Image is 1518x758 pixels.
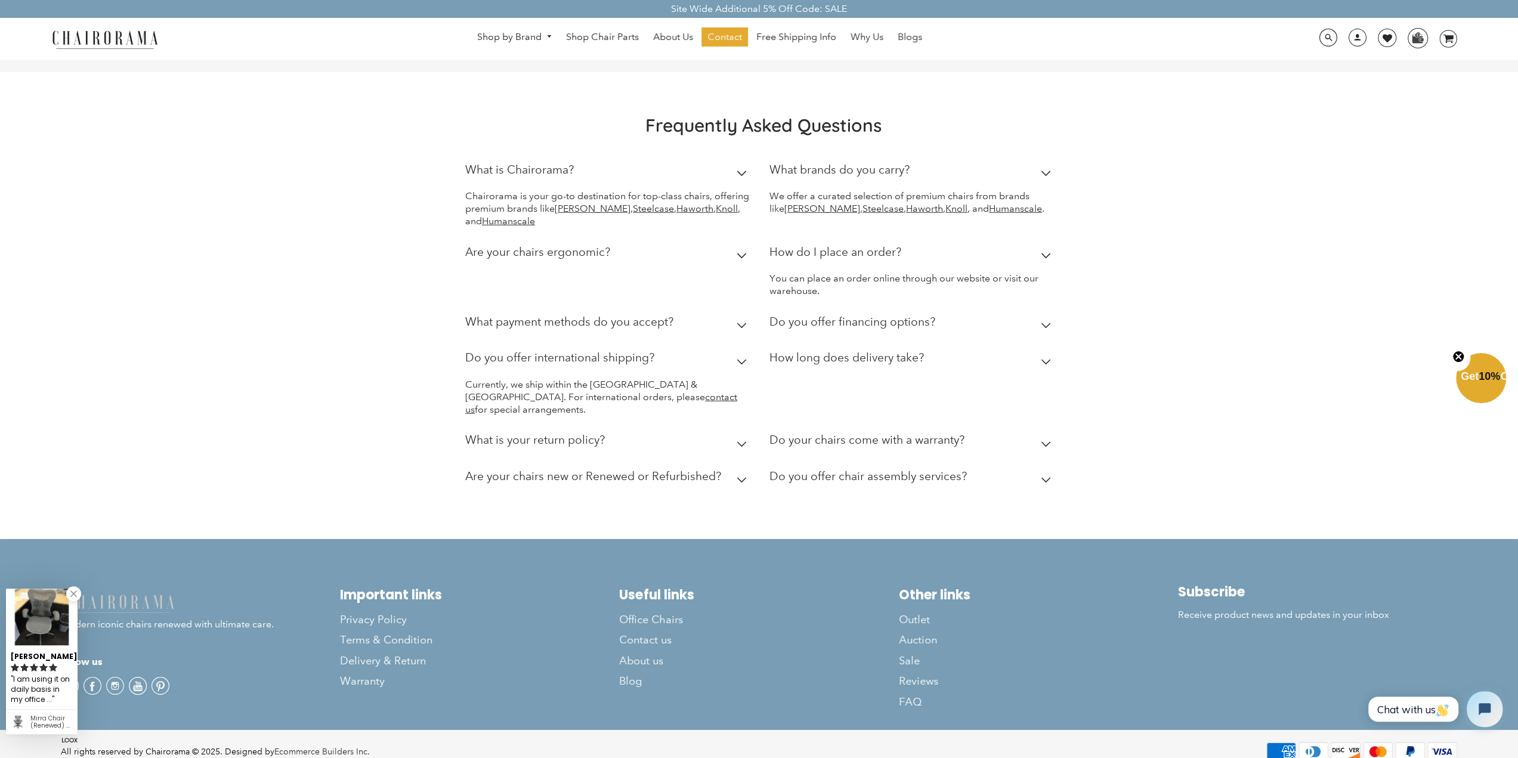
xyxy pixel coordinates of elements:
[465,114,1062,137] h2: Frequently Asked Questions
[769,315,935,329] h2: Do you offer financing options?
[769,237,1056,273] summary: How do I place an order?
[465,461,752,497] summary: Are your chairs new or Renewed or Refurbished?
[899,630,1178,650] a: Auction
[465,425,752,461] summary: What is your return policy?
[11,663,19,672] svg: rating icon full
[30,663,38,672] svg: rating icon full
[769,245,901,259] h2: How do I place an order?
[20,663,29,672] svg: rating icon full
[899,610,1178,630] a: Outlet
[465,237,752,273] summary: Are your chairs ergonomic?
[769,273,1056,298] p: You can place an order online through our website or visit our warehouse.
[851,31,883,44] span: Why Us
[340,587,619,603] h2: Important links
[756,31,836,44] span: Free Shipping Info
[11,673,73,706] div: I am using it on daily basis in my office and so far great positive reviews from my side
[340,654,426,668] span: Delivery & Return
[482,215,535,227] a: Humanscale
[899,613,930,627] span: Outlet
[899,651,1178,671] a: Sale
[6,589,78,645] img: Helen J. review of Mirra Chair (Renewed) | Grey
[633,203,674,214] a: Steelcase
[945,203,967,214] a: Knoll
[566,31,639,44] span: Shop Chair Parts
[560,27,645,47] a: Shop Chair Parts
[769,154,1056,191] summary: What brands do you carry?
[1461,370,1516,382] span: Get Off
[340,651,619,671] a: Delivery & Return
[619,671,898,691] a: Blog
[465,190,752,227] p: Chairorama is your go-to destination for top-class chairs, offering premium brands like , , , , and
[1456,354,1506,404] div: Get10%OffClose teaser
[769,351,924,364] h2: How long does delivery take?
[1446,344,1470,371] button: Close teaser
[707,31,742,44] span: Contact
[555,203,630,214] a: [PERSON_NAME]
[892,27,928,47] a: Blogs
[845,27,889,47] a: Why Us
[769,163,910,177] h2: What brands do you carry?
[784,203,860,214] a: [PERSON_NAME]
[899,633,937,647] span: Auction
[340,613,407,627] span: Privacy Policy
[769,342,1056,379] summary: How long does delivery take?
[653,31,693,44] span: About Us
[274,746,370,757] a: Ecommerce Builders Inc.
[340,610,619,630] a: Privacy Policy
[61,593,180,614] img: chairorama
[465,433,605,447] h2: What is your return policy?
[676,203,713,214] a: Haworth
[899,675,938,688] span: Reviews
[769,469,967,483] h2: Do you offer chair assembly services?
[340,671,619,691] a: Warranty
[465,351,654,364] h2: Do you offer international shipping?
[340,633,432,647] span: Terms & Condition
[465,391,737,415] a: contact us
[1178,609,1457,621] p: Receive product news and updates in your inbox
[619,654,663,668] span: About us
[701,27,748,47] a: Contact
[1355,681,1513,737] iframe: Tidio Chat
[30,715,73,729] div: Mirra Chair (Renewed) | Grey
[898,31,922,44] span: Blogs
[989,203,1042,214] a: Humanscale
[899,587,1178,603] h2: Other links
[215,27,1184,49] nav: DesktopNavigation
[45,29,165,49] img: chairorama
[471,28,558,47] a: Shop by Brand
[899,654,920,668] span: Sale
[340,630,619,650] a: Terms & Condition
[619,651,898,671] a: About us
[769,190,1056,215] p: We offer a curated selection of premium chairs from brands like , , , , and .
[750,27,842,47] a: Free Shipping Info
[619,630,898,650] a: Contact us
[619,587,898,603] h2: Useful links
[619,613,683,627] span: Office Chairs
[465,245,610,259] h2: Are your chairs ergonomic?
[465,154,752,191] summary: What is Chairorama?
[61,745,370,758] div: All rights reserved by Chairorama © 2025. Designed by
[769,307,1056,343] summary: Do you offer financing options?
[61,655,340,669] h4: Folow us
[769,461,1056,497] summary: Do you offer chair assembly services?
[1178,584,1457,600] h2: Subscribe
[465,307,752,343] summary: What payment methods do you accept?
[465,469,721,483] h2: Are your chairs new or Renewed or Refurbished?
[11,647,73,662] div: [PERSON_NAME]
[465,379,752,416] p: Currently, we ship within the [GEOGRAPHIC_DATA] & [GEOGRAPHIC_DATA]. For international orders, pl...
[465,315,673,329] h2: What payment methods do you accept?
[647,27,699,47] a: About Us
[716,203,738,214] a: Knoll
[899,671,1178,691] a: Reviews
[340,675,385,688] span: Warranty
[619,610,898,630] a: Office Chairs
[465,163,574,177] h2: What is Chairorama?
[1479,370,1500,382] span: 10%
[39,663,48,672] svg: rating icon full
[899,695,922,709] span: FAQ
[906,203,943,214] a: Haworth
